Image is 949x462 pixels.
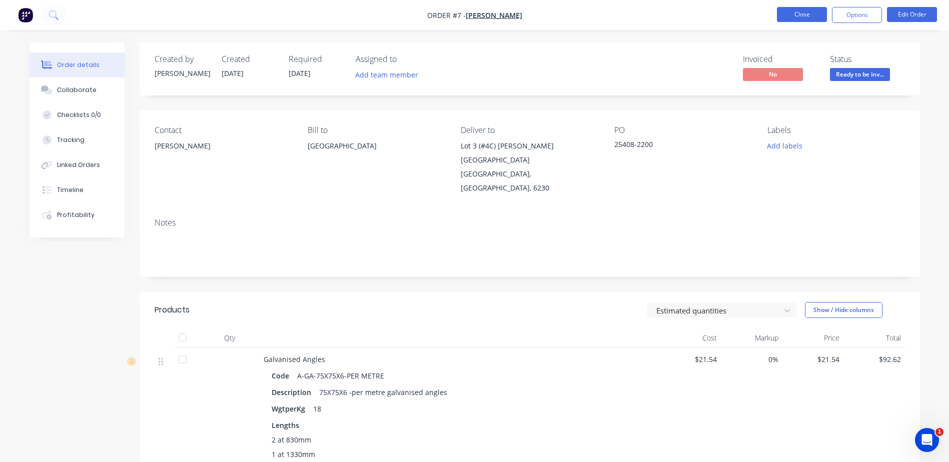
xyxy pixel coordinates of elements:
span: Ready to be inv... [830,68,890,80]
div: Timeline [57,185,84,194]
div: Lot 3 (#4C) [PERSON_NAME][GEOGRAPHIC_DATA] [461,139,598,167]
span: Lengths [272,420,299,430]
div: Collaborate [57,85,97,94]
div: Linked Orders [57,160,100,169]
div: [GEOGRAPHIC_DATA] [308,139,445,171]
div: Lot 3 (#4C) [PERSON_NAME][GEOGRAPHIC_DATA][GEOGRAPHIC_DATA], [GEOGRAPHIC_DATA], 6230 [461,139,598,195]
span: $21.54 [786,354,840,364]
button: Edit Order [887,7,937,22]
div: Contact [155,125,292,135]
iframe: Intercom live chat [915,428,939,452]
span: 1 at 1330mm [272,449,315,459]
div: Profitability [57,210,95,219]
span: 1 [935,428,943,436]
div: Price [782,328,844,348]
div: Labels [767,125,904,135]
button: Checklists 0/0 [30,102,125,127]
div: [PERSON_NAME] [155,68,210,78]
div: WgtperKg [272,401,309,416]
div: Cost [660,328,721,348]
span: No [743,68,803,80]
span: [DATE] [222,68,244,78]
div: Products [155,304,190,316]
button: Collaborate [30,77,125,102]
span: [DATE] [289,68,311,78]
div: Qty [200,328,260,348]
div: Order details [57,60,100,69]
button: Add team member [356,68,424,81]
div: A-GA-75X75X6-PER METRE [293,368,388,383]
button: Timeline [30,177,125,202]
div: [GEOGRAPHIC_DATA], [GEOGRAPHIC_DATA], 6230 [461,167,598,195]
div: Required [289,54,344,64]
img: Factory [18,7,33,22]
button: Options [832,7,882,23]
div: Notes [155,218,905,227]
div: Checklists 0/0 [57,110,101,119]
div: 18 [309,401,325,416]
div: [GEOGRAPHIC_DATA] [308,139,445,153]
button: Add team member [350,68,423,81]
button: Add labels [762,139,808,152]
div: PO [614,125,751,135]
a: [PERSON_NAME] [466,10,522,20]
div: Tracking [57,135,85,144]
span: 2 at 830mm [272,434,311,445]
button: Show / Hide columns [805,302,882,318]
div: Invoiced [743,54,818,64]
div: Status [830,54,905,64]
button: Close [777,7,827,22]
div: Code [272,368,293,383]
div: Description [272,385,315,399]
div: [PERSON_NAME] [155,139,292,153]
button: Linked Orders [30,152,125,177]
div: Bill to [308,125,445,135]
div: Total [843,328,905,348]
div: Created [222,54,277,64]
div: [PERSON_NAME] [155,139,292,171]
div: 25408-2200 [614,139,739,153]
div: Markup [721,328,782,348]
div: 75X75X6 -per metre galvanised angles [315,385,451,399]
span: Order #7 - [427,10,466,20]
span: 0% [725,354,778,364]
div: Created by [155,54,210,64]
span: $92.62 [847,354,901,364]
span: Galvanised Angles [264,354,325,364]
div: Assigned to [356,54,456,64]
div: Deliver to [461,125,598,135]
button: Ready to be inv... [830,68,890,83]
span: $21.54 [664,354,717,364]
button: Profitability [30,202,125,227]
button: Tracking [30,127,125,152]
button: Order details [30,52,125,77]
